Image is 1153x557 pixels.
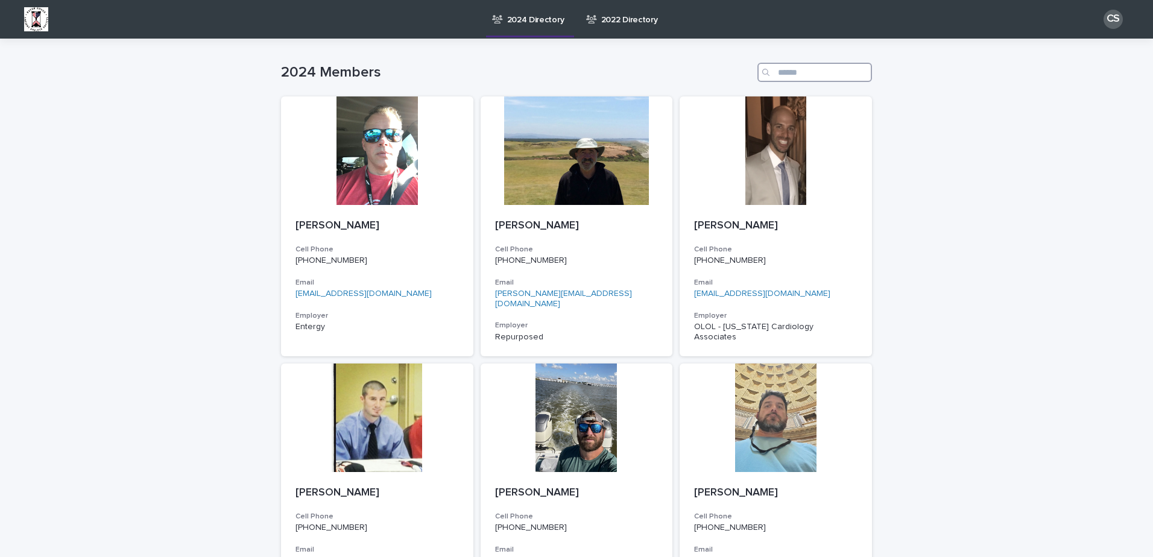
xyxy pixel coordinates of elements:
[495,486,659,500] p: [PERSON_NAME]
[694,523,766,532] a: [PHONE_NUMBER]
[295,256,367,265] a: [PHONE_NUMBER]
[295,278,459,288] h3: Email
[295,322,459,332] p: Entergy
[495,278,659,288] h3: Email
[281,64,753,81] h1: 2024 Members
[295,245,459,254] h3: Cell Phone
[694,486,858,500] p: [PERSON_NAME]
[694,245,858,254] h3: Cell Phone
[757,63,872,82] input: Search
[694,512,858,521] h3: Cell Phone
[694,311,858,321] h3: Employer
[694,219,858,233] p: [PERSON_NAME]
[495,321,659,330] h3: Employer
[281,96,473,356] a: [PERSON_NAME]Cell Phone[PHONE_NUMBER]Email[EMAIL_ADDRESS][DOMAIN_NAME]EmployerEntergy
[694,289,830,298] a: [EMAIL_ADDRESS][DOMAIN_NAME]
[295,219,459,233] p: [PERSON_NAME]
[295,523,367,532] a: [PHONE_NUMBER]
[295,311,459,321] h3: Employer
[495,289,632,308] a: [PERSON_NAME][EMAIL_ADDRESS][DOMAIN_NAME]
[295,545,459,555] h3: Email
[24,7,48,31] img: BsxibNoaTPe9uU9VL587
[295,486,459,500] p: [PERSON_NAME]
[495,256,567,265] a: [PHONE_NUMBER]
[495,332,659,342] p: Repurposed
[481,96,673,356] a: [PERSON_NAME]Cell Phone[PHONE_NUMBER]Email[PERSON_NAME][EMAIL_ADDRESS][DOMAIN_NAME]EmployerRepurp...
[495,219,659,233] p: [PERSON_NAME]
[1104,10,1123,29] div: CS
[495,245,659,254] h3: Cell Phone
[295,512,459,521] h3: Cell Phone
[694,278,858,288] h3: Email
[694,545,858,555] h3: Email
[295,289,432,298] a: [EMAIL_ADDRESS][DOMAIN_NAME]
[495,545,659,555] h3: Email
[680,96,872,356] a: [PERSON_NAME]Cell Phone[PHONE_NUMBER]Email[EMAIL_ADDRESS][DOMAIN_NAME]EmployerOLOL - [US_STATE] C...
[694,322,858,342] p: OLOL - [US_STATE] Cardiology Associates
[694,256,766,265] a: [PHONE_NUMBER]
[495,512,659,521] h3: Cell Phone
[495,523,567,532] a: [PHONE_NUMBER]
